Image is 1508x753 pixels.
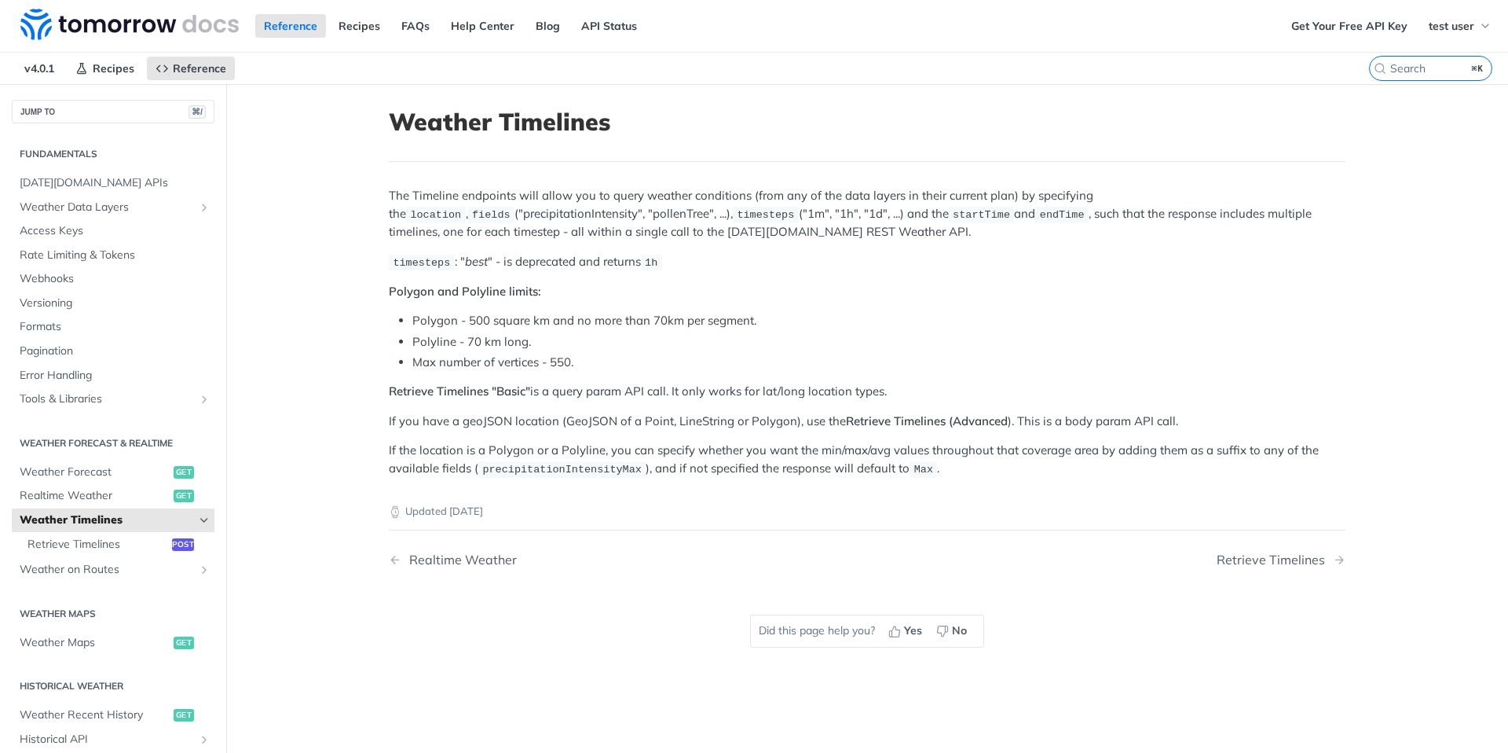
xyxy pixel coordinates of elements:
div: Retrieve Timelines [1217,553,1333,568]
a: Weather on RoutesShow subpages for Weather on Routes [12,558,214,582]
button: test user [1420,14,1500,38]
p: If you have a geoJSON location (GeoJSON of a Point, LineString or Polygon), use the ). This is a ... [389,413,1345,431]
h1: Weather Timelines [389,108,1345,136]
button: JUMP TO⌘/ [12,100,214,123]
p: is a query param API call. It only works for lat/long location types. [389,383,1345,401]
p: : " " - is deprecated and returns [389,253,1345,271]
span: Rate Limiting & Tokens [20,248,210,263]
span: get [174,466,194,479]
h2: Weather Maps [12,607,214,621]
nav: Pagination Controls [389,537,1345,583]
a: Realtime Weatherget [12,484,214,508]
button: Yes [883,619,931,643]
p: Updated [DATE] [389,504,1345,520]
a: Blog [527,14,569,38]
button: Show subpages for Tools & Libraries [198,393,210,406]
a: Weather Mapsget [12,631,214,655]
a: Pagination [12,340,214,363]
a: API Status [573,14,646,38]
span: test user [1429,19,1474,33]
strong: Retrieve Timelines (Advanced [846,413,1008,428]
span: Yes [904,623,922,639]
span: Weather Recent History [20,707,170,723]
li: Max number of vertices - 550. [412,354,1345,372]
span: Access Keys [20,223,210,239]
button: Show subpages for Weather Data Layers [198,201,210,214]
p: The Timeline endpoints will allow you to query weather conditions (from any of the data layers in... [389,187,1345,241]
a: Versioning [12,292,214,315]
div: Did this page help you? [750,615,984,648]
img: Tomorrow.io Weather API Docs [20,9,239,40]
a: Reference [255,14,326,38]
a: Reference [147,57,235,80]
h2: Weather Forecast & realtime [12,436,214,450]
a: FAQs [393,14,438,38]
li: Polygon - 500 square km and no more than 70km per segment. [412,312,1345,330]
span: Retrieve Timelines [27,537,168,553]
span: Tools & Libraries [20,391,194,407]
button: Show subpages for Historical API [198,733,210,746]
span: Recipes [93,61,134,75]
a: Retrieve Timelinespost [20,533,214,556]
a: Webhooks [12,267,214,291]
a: Tools & LibrariesShow subpages for Tools & Libraries [12,388,214,411]
em: best [465,254,488,269]
a: Access Keys [12,219,214,243]
span: get [174,709,194,722]
button: No [931,619,975,643]
span: ⌘/ [188,105,206,119]
span: Error Handling [20,368,210,384]
span: No [952,623,967,639]
strong: Polygon and Polyline limits: [389,284,541,299]
span: v4.0.1 [16,57,63,80]
strong: Retrieve Timelines "Basic" [389,384,530,399]
a: Previous Page: Realtime Weather [389,553,799,568]
span: Weather Timelines [20,512,194,528]
a: Help Center [442,14,523,38]
span: fields [472,209,511,221]
a: Get Your Free API Key [1283,14,1416,38]
a: Recipes [330,14,389,38]
span: Formats [20,319,210,335]
span: Weather Maps [20,635,170,651]
span: post [172,538,194,551]
span: Weather Data Layers [20,200,194,215]
svg: Search [1374,62,1386,75]
a: Weather Data LayersShow subpages for Weather Data Layers [12,196,214,219]
a: Weather TimelinesHide subpages for Weather Timelines [12,509,214,532]
span: Versioning [20,296,210,311]
span: Weather on Routes [20,562,194,578]
span: Webhooks [20,271,210,287]
span: timesteps [393,257,450,269]
a: Formats [12,315,214,339]
span: get [174,637,194,649]
span: startTime [953,209,1010,221]
h2: Historical Weather [12,679,214,693]
a: Weather Recent Historyget [12,703,214,727]
span: location [410,209,461,221]
kbd: ⌘K [1468,61,1488,76]
span: Historical API [20,732,194,747]
span: precipitationIntensityMax [482,464,642,476]
button: Hide subpages for Weather Timelines [198,514,210,527]
div: Realtime Weather [401,553,517,568]
a: Historical APIShow subpages for Historical API [12,728,214,751]
p: If the location is a Polygon or a Polyline, you can specify whether you want the min/max/avg valu... [389,442,1345,478]
a: Recipes [67,57,143,80]
span: 1h [645,257,657,269]
span: Weather Forecast [20,465,170,480]
span: Realtime Weather [20,488,170,504]
span: timesteps [737,209,794,221]
span: Reference [173,61,226,75]
li: Polyline - 70 km long. [412,333,1345,351]
button: Show subpages for Weather on Routes [198,564,210,576]
a: Next Page: Retrieve Timelines [1217,553,1345,568]
span: Max [914,464,933,476]
a: [DATE][DOMAIN_NAME] APIs [12,171,214,195]
span: endTime [1040,209,1085,221]
span: get [174,490,194,502]
a: Weather Forecastget [12,461,214,484]
span: [DATE][DOMAIN_NAME] APIs [20,175,210,191]
a: Error Handling [12,364,214,388]
a: Rate Limiting & Tokens [12,244,214,267]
